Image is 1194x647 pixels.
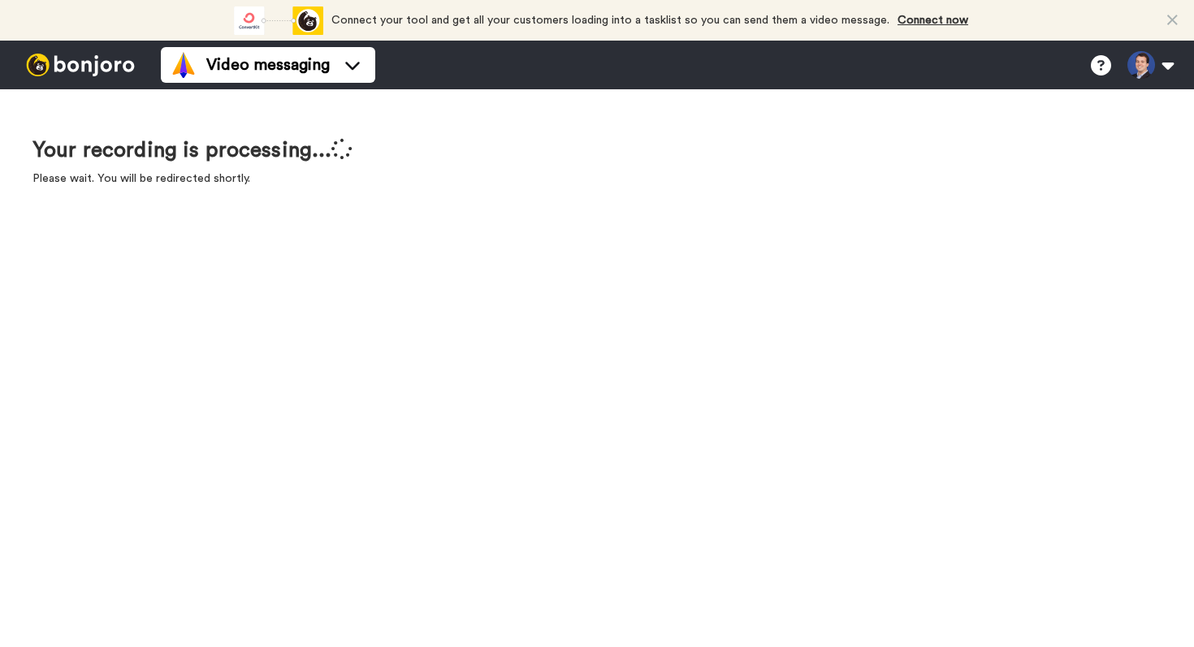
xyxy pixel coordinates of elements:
div: animation [234,6,323,35]
img: bj-logo-header-white.svg [19,54,141,76]
h1: Your recording is processing... [32,138,353,162]
p: Please wait. You will be redirected shortly. [32,170,353,187]
span: Connect your tool and get all your customers loading into a tasklist so you can send them a video... [331,15,889,26]
img: vm-color.svg [171,52,197,78]
span: Video messaging [206,54,330,76]
a: Connect now [898,15,968,26]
